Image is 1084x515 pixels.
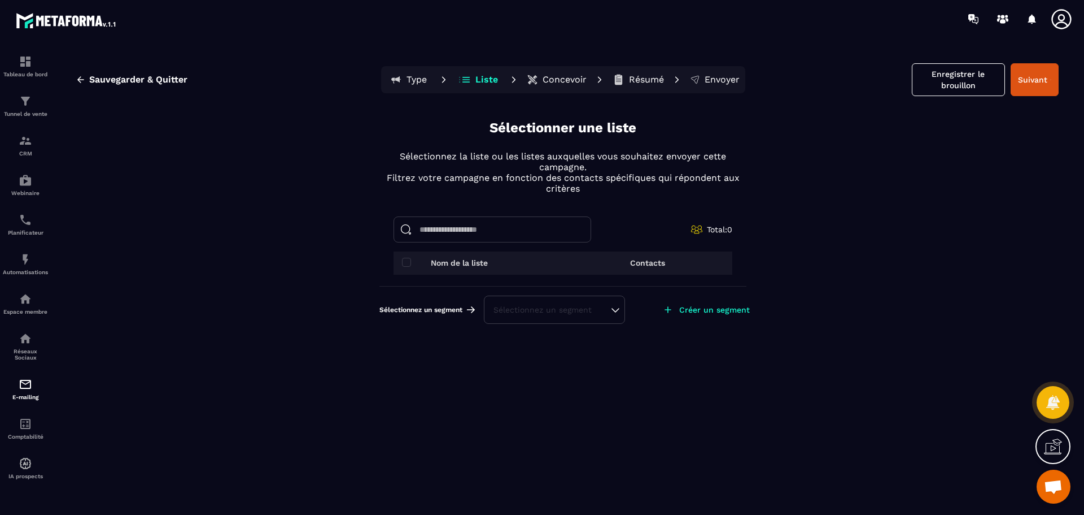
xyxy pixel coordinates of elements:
a: automationsautomationsAutomatisations [3,244,48,284]
p: Envoyer [705,74,740,85]
p: Type [406,74,427,85]
img: accountant [19,417,32,431]
a: automationsautomationsWebinaire [3,165,48,205]
p: IA prospects [3,473,48,479]
span: Sélectionnez un segment [379,305,462,314]
a: social-networksocial-networkRéseaux Sociaux [3,323,48,369]
button: Résumé [609,68,667,91]
p: Webinaire [3,190,48,196]
img: automations [19,253,32,266]
img: email [19,378,32,391]
img: formation [19,94,32,108]
span: Total: 0 [707,225,732,234]
button: Envoyer [687,68,743,91]
p: Tunnel de vente [3,111,48,117]
p: Créer un segment [679,305,750,314]
p: Nom de la liste [431,258,488,267]
p: CRM [3,150,48,157]
img: automations [19,457,32,470]
p: Automatisations [3,269,48,275]
p: Espace membre [3,309,48,315]
a: schedulerschedulerPlanificateur [3,205,48,244]
p: Filtrez votre campagne en fonction des contacts spécifiques qui répondent aux critères [379,172,746,194]
p: Concevoir [543,74,587,85]
p: Comptabilité [3,434,48,440]
a: emailemailE-mailing [3,369,48,409]
a: automationsautomationsEspace membre [3,284,48,323]
a: Ouvrir le chat [1037,470,1070,504]
img: formation [19,134,32,148]
p: E-mailing [3,394,48,400]
img: scheduler [19,213,32,227]
p: Sélectionner une liste [489,119,636,137]
img: logo [16,10,117,31]
button: Sauvegarder & Quitter [67,70,196,90]
button: Concevoir [523,68,590,91]
p: Tableau de bord [3,71,48,77]
p: Sélectionnez la liste ou les listes auxquelles vous souhaitez envoyer cette campagne. [379,151,746,172]
a: formationformationTunnel de vente [3,86,48,125]
img: automations [19,174,32,187]
span: Sauvegarder & Quitter [89,74,187,85]
a: formationformationTableau de bord [3,46,48,86]
p: Résumé [629,74,664,85]
a: accountantaccountantComptabilité [3,409,48,448]
button: Enregistrer le brouillon [912,63,1005,96]
p: Liste [475,74,498,85]
img: automations [19,292,32,306]
img: formation [19,55,32,68]
button: Suivant [1011,63,1059,96]
button: Type [383,68,434,91]
p: Contacts [630,258,665,267]
button: Liste [453,68,504,91]
a: formationformationCRM [3,125,48,165]
p: Planificateur [3,230,48,236]
p: Réseaux Sociaux [3,348,48,361]
img: social-network [19,332,32,345]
